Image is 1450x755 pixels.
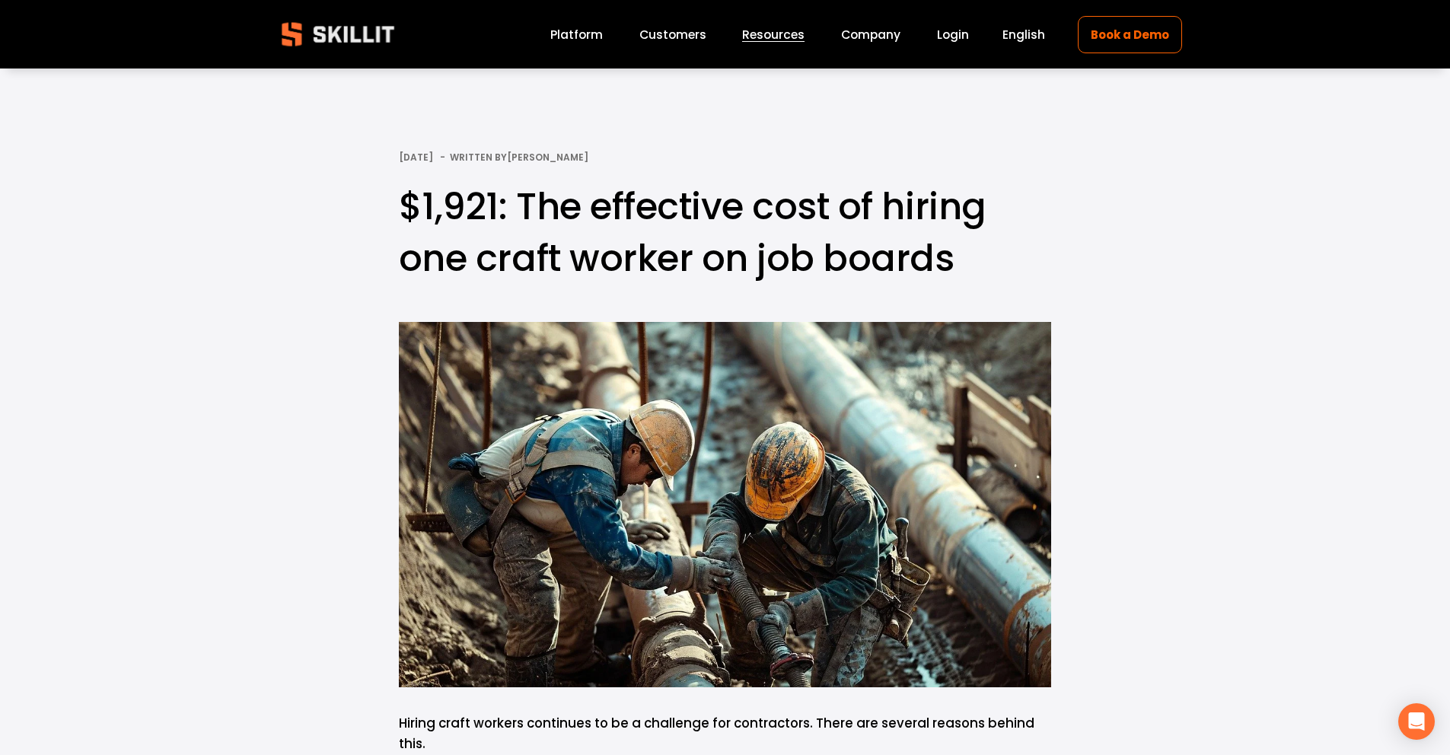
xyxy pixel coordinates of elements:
[507,151,588,164] a: [PERSON_NAME]
[550,24,603,45] a: Platform
[450,152,588,163] div: Written By
[269,11,407,57] img: Skillit
[399,713,1051,754] p: Hiring craft workers continues to be a challenge for contractors. There are several reasons behin...
[399,181,1051,283] h1: $1,921: The effective cost of hiring one craft worker on job boards
[841,24,900,45] a: Company
[399,151,433,164] span: [DATE]
[742,24,805,45] a: folder dropdown
[1002,24,1045,45] div: language picker
[1078,16,1181,53] a: Book a Demo
[639,24,706,45] a: Customers
[1398,703,1435,740] div: Open Intercom Messenger
[1002,26,1045,43] span: English
[742,26,805,43] span: Resources
[937,24,969,45] a: Login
